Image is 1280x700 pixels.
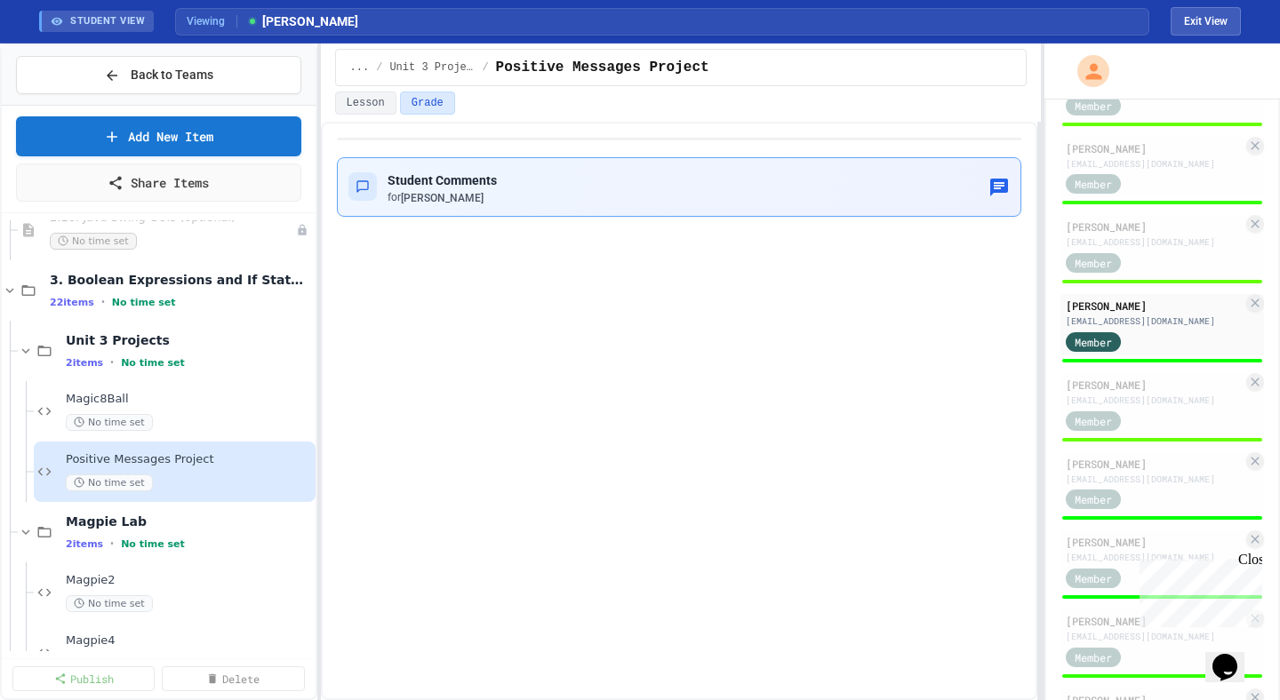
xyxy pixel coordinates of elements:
[1066,377,1243,393] div: [PERSON_NAME]
[376,60,382,75] span: /
[296,224,308,236] div: Unpublished
[1075,413,1112,429] span: Member
[12,666,155,691] a: Publish
[66,414,153,431] span: No time set
[1066,473,1243,486] div: [EMAIL_ADDRESS][DOMAIN_NAME]
[335,91,396,115] button: Lesson
[1066,140,1243,156] div: [PERSON_NAME]
[16,56,301,94] button: Back to Teams
[1075,649,1112,665] span: Member
[110,355,114,370] span: •
[66,332,312,348] span: Unit 3 Projects
[66,474,153,491] span: No time set
[1066,298,1243,314] div: [PERSON_NAME]
[121,357,185,369] span: No time set
[1075,98,1112,114] span: Member
[187,13,237,29] span: Viewing
[162,666,304,691] a: Delete
[131,66,213,84] span: Back to Teams
[66,633,312,648] span: Magpie4
[388,190,497,205] div: for
[101,295,105,309] span: •
[66,357,103,369] span: 2 items
[112,297,176,308] span: No time set
[121,538,185,550] span: No time set
[1066,235,1243,249] div: [EMAIL_ADDRESS][DOMAIN_NAME]
[1066,394,1243,407] div: [EMAIL_ADDRESS][DOMAIN_NAME]
[16,116,301,156] a: Add New Item
[496,57,709,78] span: Positive Messages Project
[401,192,484,204] span: [PERSON_NAME]
[1075,570,1112,586] span: Member
[246,12,358,31] span: [PERSON_NAME]
[50,272,312,288] span: 3. Boolean Expressions and If Statements
[1205,629,1262,682] iframe: chat widget
[66,573,312,588] span: Magpie2
[1066,630,1243,643] div: [EMAIL_ADDRESS][DOMAIN_NAME]
[388,173,497,187] span: Student Comments
[1059,51,1114,91] div: My Account
[7,7,123,113] div: Chat with us now!Close
[1066,157,1243,171] div: [EMAIL_ADDRESS][DOMAIN_NAME]
[482,60,488,75] span: /
[66,392,312,407] span: Magic8Ball
[66,513,312,529] span: Magpie Lab
[1066,534,1243,550] div: [PERSON_NAME]
[1075,255,1112,271] span: Member
[66,595,153,612] span: No time set
[1171,7,1241,36] button: Exit student view
[66,452,312,467] span: Positive Messages Project
[1075,334,1112,350] span: Member
[1066,456,1243,472] div: [PERSON_NAME]
[389,60,475,75] span: Unit 3 Projects
[1132,552,1262,627] iframe: chat widget
[50,297,94,308] span: 22 items
[1066,219,1243,235] div: [PERSON_NAME]
[1075,491,1112,507] span: Member
[1066,551,1243,564] div: [EMAIL_ADDRESS][DOMAIN_NAME]
[16,163,301,202] a: Share Items
[1075,176,1112,192] span: Member
[70,14,145,29] span: STUDENT VIEW
[66,538,103,550] span: 2 items
[1066,613,1243,629] div: [PERSON_NAME]
[350,60,370,75] span: ...
[110,537,114,551] span: •
[1066,314,1243,328] div: [EMAIL_ADDRESS][DOMAIN_NAME]
[50,233,137,250] span: No time set
[400,91,455,115] button: Grade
